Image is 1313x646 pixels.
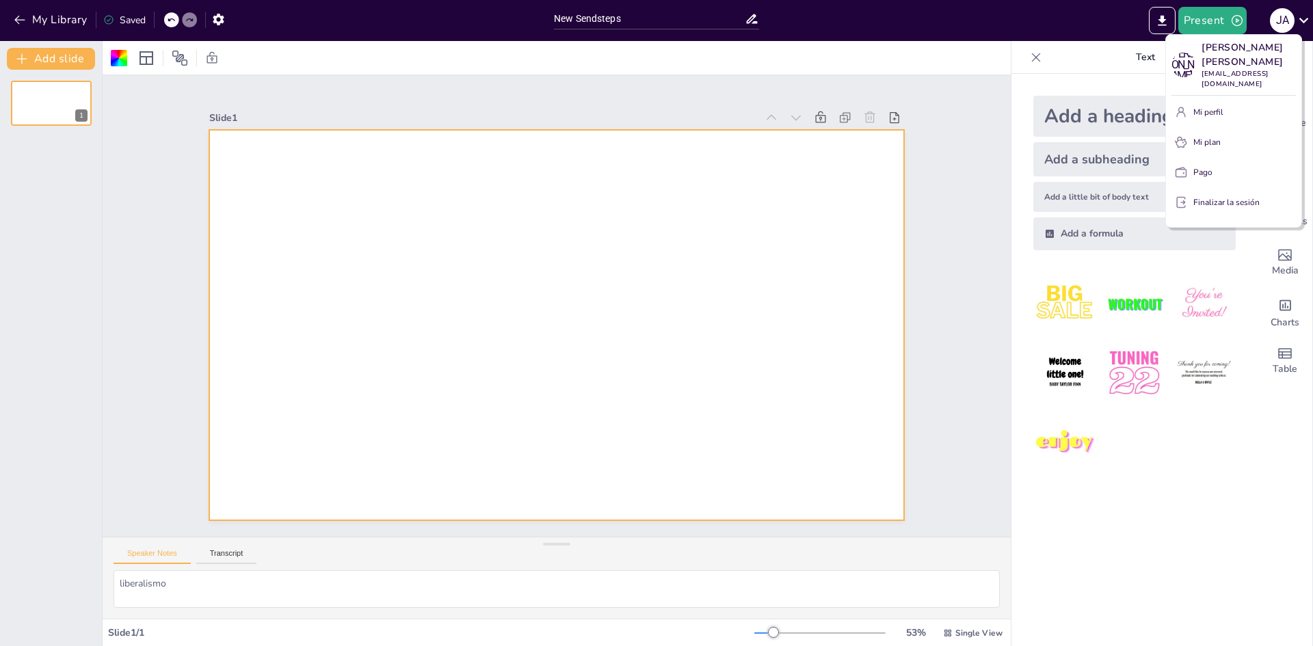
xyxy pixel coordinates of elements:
font: [PERSON_NAME] [1171,47,1194,82]
button: Finalizar la sesión [1171,191,1296,213]
font: Mi plan [1193,137,1221,148]
button: Pago [1171,161,1296,183]
font: [PERSON_NAME] [PERSON_NAME] [1202,41,1286,68]
font: Mi perfil [1193,107,1223,118]
font: Finalizar la sesión [1193,197,1260,208]
button: Mi perfil [1171,101,1296,123]
font: Pago [1193,167,1212,178]
font: [EMAIL_ADDRESS][DOMAIN_NAME] [1202,69,1269,89]
button: Mi plan [1171,131,1296,153]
